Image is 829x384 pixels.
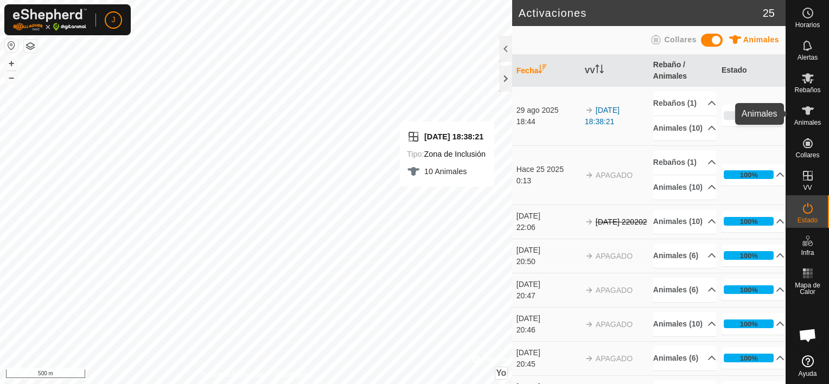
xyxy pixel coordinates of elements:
[585,106,594,114] img: flecha
[596,252,633,260] font: APAGADO
[653,182,703,193] font: Animales (10)
[740,251,758,261] div: 100%
[112,14,116,25] span: J
[724,285,774,294] div: 100%
[664,35,696,44] span: Collares
[516,164,579,175] div: Hace 25 2025
[519,7,763,20] h2: Activaciones
[407,148,486,161] div: Zona de Inclusión
[724,217,774,226] div: 100%
[653,312,716,336] p-accordion-header: Animales (10)
[653,284,698,296] font: Animales (6)
[653,150,716,175] p-accordion-header: Rebaños (1)
[722,313,785,335] p-accordion-header: 100%
[516,245,579,256] div: [DATE]
[724,111,774,120] div: 0%
[596,286,633,295] font: APAGADO
[786,351,829,381] a: Ayuda
[585,171,594,180] img: flecha
[585,320,594,329] img: flecha
[5,57,18,70] button: +
[596,354,633,363] font: APAGADO
[794,87,820,93] span: Rebaños
[538,66,547,75] p-sorticon: Activar para ordenar
[653,244,716,268] p-accordion-header: Animales (6)
[596,217,647,226] s: [DATE] 220202
[5,39,18,52] button: Restablecer Mapa
[798,54,818,61] span: Alertas
[722,245,785,266] p-accordion-header: 100%
[596,171,633,180] font: APAGADO
[653,175,716,200] p-accordion-header: Animales (10)
[803,184,812,191] span: VV
[653,346,716,370] p-accordion-header: Animales (6)
[801,249,814,256] span: Infra
[407,130,486,143] div: [DATE] 18:38:21
[516,66,538,75] font: Fecha
[516,256,579,267] div: 20:50
[516,105,579,116] div: 29 ago 2025
[516,347,579,359] div: [DATE]
[5,71,18,84] button: –
[516,175,579,187] div: 0:13
[724,170,774,179] div: 100%
[585,217,594,226] img: flecha
[722,66,747,74] font: Estado
[516,290,579,302] div: 20:47
[13,9,87,31] img: Logo Gallagher
[740,353,758,363] div: 100%
[585,66,595,75] font: VV
[653,209,716,234] p-accordion-header: Animales (10)
[653,123,703,134] font: Animales (10)
[653,60,687,80] font: Rebaño / Animales
[495,367,507,379] button: Yo
[740,170,758,180] div: 100%
[585,354,594,363] img: flecha
[799,370,817,377] span: Ayuda
[798,217,818,223] span: Estado
[740,216,758,227] div: 100%
[794,119,821,126] span: Animales
[200,370,262,380] a: Política de Privacidad
[653,116,716,140] p-accordion-header: Animales (10)
[653,278,716,302] p-accordion-header: Animales (6)
[585,252,594,260] img: flecha
[722,279,785,300] p-accordion-header: 100%
[795,22,820,28] span: Horarios
[24,40,37,53] button: Capas del Mapa
[724,319,774,328] div: 100%
[516,313,579,324] div: [DATE]
[516,116,579,127] div: 18:44
[792,319,824,351] a: Chat abierto
[585,286,594,295] img: flecha
[795,152,819,158] span: Collares
[596,320,633,329] font: APAGADO
[722,210,785,232] p-accordion-header: 100%
[743,35,779,44] span: Animales
[516,359,579,370] div: 20:45
[407,165,486,178] div: 10 Animales
[653,91,716,116] p-accordion-header: Rebaños (1)
[516,279,579,290] div: [DATE]
[653,250,698,261] font: Animales (6)
[653,98,697,109] font: Rebaños (1)
[722,164,785,185] p-accordion-header: 100%
[496,368,506,377] span: Yo
[653,157,697,168] font: Rebaños (1)
[653,318,703,330] font: Animales (10)
[653,216,703,227] font: Animales (10)
[722,347,785,369] p-accordion-header: 100%
[595,66,604,75] p-sorticon: Activar para ordenar
[722,105,785,126] p-accordion-header: 0%
[516,222,579,233] div: 22:06
[516,210,579,222] div: [DATE]
[585,106,620,126] a: [DATE] 18:38:21
[740,285,758,295] div: 100%
[789,282,826,295] span: Mapa de Calor
[407,150,424,158] label: Tipo:
[276,370,312,380] a: Contáctenos
[740,319,758,329] div: 100%
[653,353,698,364] font: Animales (6)
[763,5,775,21] span: 25
[724,251,774,260] div: 100%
